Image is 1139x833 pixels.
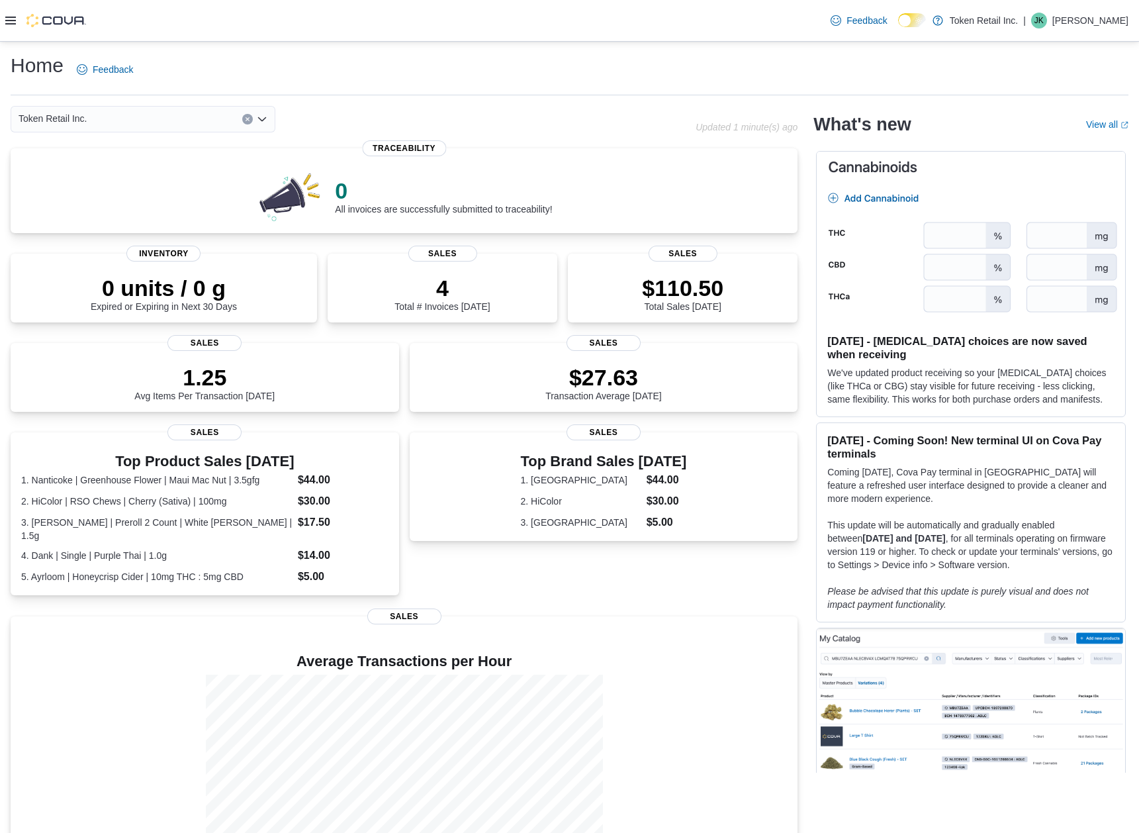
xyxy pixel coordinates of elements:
[1120,121,1128,129] svg: External link
[335,177,552,215] div: All invoices are successfully submitted to traceability!
[298,514,388,530] dd: $17.50
[298,493,388,509] dd: $30.00
[256,170,325,222] img: 0
[21,495,293,508] dt: 2. HiColor | RSO Chews | Cherry (Sativa) | 100mg
[126,246,201,262] span: Inventory
[647,514,687,530] dd: $5.00
[813,114,911,135] h2: What's new
[1052,13,1128,28] p: [PERSON_NAME]
[827,434,1115,460] h3: [DATE] - Coming Soon! New terminal UI on Cova Pay terminals
[545,364,662,401] div: Transaction Average [DATE]
[394,275,490,312] div: Total # Invoices [DATE]
[642,275,723,301] p: $110.50
[394,275,490,301] p: 4
[298,472,388,488] dd: $44.00
[696,122,797,132] p: Updated 1 minute(s) ago
[950,13,1019,28] p: Token Retail Inc.
[521,495,641,508] dt: 2. HiColor
[642,275,723,312] div: Total Sales [DATE]
[21,549,293,562] dt: 4. Dank | Single | Purple Thai | 1.0g
[827,586,1089,610] em: Please be advised that this update is purely visual and does not impact payment functionality.
[21,516,293,542] dt: 3. [PERSON_NAME] | Preroll 2 Count | White [PERSON_NAME] | 1.5g
[827,366,1115,406] p: We've updated product receiving so your [MEDICAL_DATA] choices (like THCa or CBG) stay visible fo...
[134,364,275,401] div: Avg Items Per Transaction [DATE]
[93,63,133,76] span: Feedback
[521,473,641,487] dt: 1. [GEOGRAPHIC_DATA]
[11,52,64,79] h1: Home
[167,424,242,440] span: Sales
[335,177,552,204] p: 0
[21,473,293,487] dt: 1. Nanticoke | Greenhouse Flower | Maui Mac Nut | 3.5gfg
[647,472,687,488] dd: $44.00
[91,275,237,312] div: Expired or Expiring in Next 30 Days
[1023,13,1026,28] p: |
[649,246,717,262] span: Sales
[257,114,267,124] button: Open list of options
[567,335,641,351] span: Sales
[862,533,945,544] strong: [DATE] and [DATE]
[567,424,641,440] span: Sales
[827,334,1115,361] h3: [DATE] - [MEDICAL_DATA] choices are now saved when receiving
[134,364,275,391] p: 1.25
[1031,13,1047,28] div: Jamie Kaye
[846,14,887,27] span: Feedback
[647,493,687,509] dd: $30.00
[21,570,293,583] dt: 5. Ayrloom | Honeycrisp Cider | 10mg THC : 5mg CBD
[167,335,242,351] span: Sales
[898,13,926,27] input: Dark Mode
[367,609,441,624] span: Sales
[825,7,892,34] a: Feedback
[21,454,388,469] h3: Top Product Sales [DATE]
[521,516,641,529] dt: 3. [GEOGRAPHIC_DATA]
[21,654,787,669] h4: Average Transactions per Hour
[545,364,662,391] p: $27.63
[521,454,687,469] h3: Top Brand Sales [DATE]
[898,27,899,28] span: Dark Mode
[827,518,1115,571] p: This update will be automatically and gradually enabled between , for all terminals operating on ...
[1086,119,1128,130] a: View allExternal link
[19,111,87,126] span: Token Retail Inc.
[242,114,253,124] button: Clear input
[1034,13,1044,28] span: JK
[71,56,138,83] a: Feedback
[362,140,446,156] span: Traceability
[91,275,237,301] p: 0 units / 0 g
[298,548,388,563] dd: $14.00
[298,569,388,585] dd: $5.00
[408,246,477,262] span: Sales
[827,465,1115,505] p: Coming [DATE], Cova Pay terminal in [GEOGRAPHIC_DATA] will feature a refreshed user interface des...
[26,14,86,27] img: Cova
